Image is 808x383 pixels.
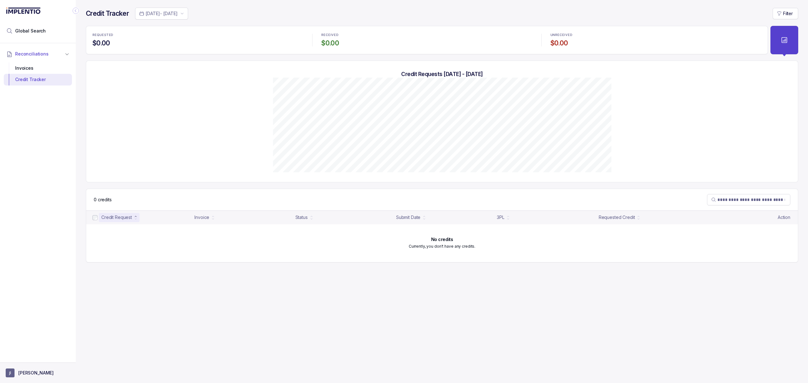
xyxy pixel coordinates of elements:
[92,215,98,220] input: checkbox-checkbox-all
[409,243,475,250] p: Currently, you don't have any credits.
[94,197,112,203] div: Remaining page entries
[396,214,420,221] div: Submit Date
[550,33,573,37] p: UNRECEIVED
[547,29,765,51] li: Statistic UNRECEIVED
[15,51,49,57] span: Reconciliations
[194,214,209,221] div: Invoice
[773,8,798,19] button: Filter
[15,28,46,34] span: Global Search
[599,214,635,221] div: Requested Credit
[92,33,113,37] p: REQUESTED
[92,39,303,48] h4: $0.00
[9,62,67,74] div: Invoices
[86,189,798,210] nav: Table Control
[101,214,132,221] div: Credit Request
[321,39,532,48] h4: $0.00
[86,26,768,54] ul: Statistic Highlights
[6,368,70,377] button: User initials[PERSON_NAME]
[321,33,338,37] p: RECEIVED
[139,10,178,17] search: Date Range Picker
[72,7,80,15] div: Collapse Icon
[6,368,15,377] span: User initials
[783,10,793,17] p: Filter
[94,197,112,203] p: 0 credits
[89,29,307,51] li: Statistic REQUESTED
[550,39,761,48] h4: $0.00
[135,8,188,20] button: Date Range Picker
[778,214,790,221] p: Action
[295,214,308,221] div: Status
[707,194,790,205] search: Table Search Bar
[18,370,54,376] p: [PERSON_NAME]
[497,214,504,221] div: 3PL
[4,61,72,87] div: Reconciliations
[86,9,129,18] h4: Credit Tracker
[318,29,536,51] li: Statistic RECEIVED
[4,47,72,61] button: Reconciliations
[96,71,788,78] h5: Credit Requests [DATE] - [DATE]
[431,237,453,242] h6: No credits
[146,10,178,17] p: [DATE] - [DATE]
[9,74,67,85] div: Credit Tracker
